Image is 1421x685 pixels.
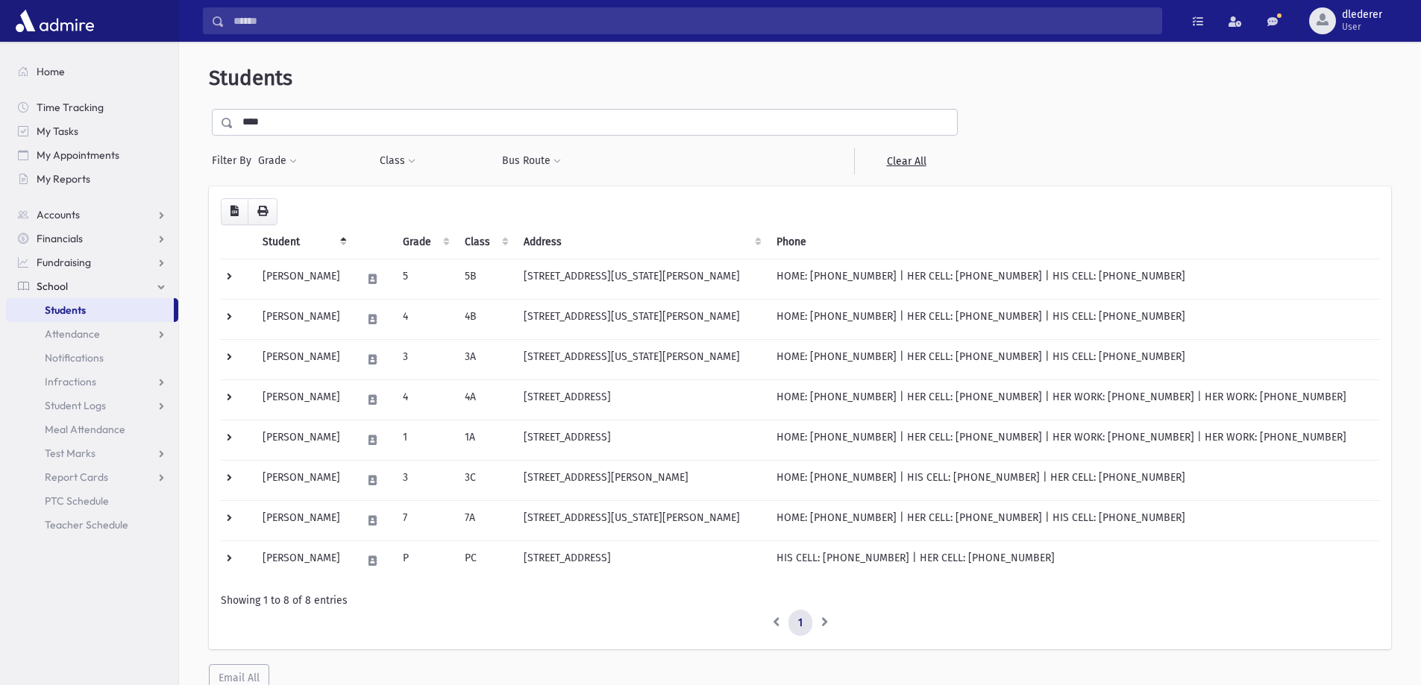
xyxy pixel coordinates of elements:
span: Filter By [212,153,257,168]
span: Test Marks [45,446,95,460]
td: [PERSON_NAME] [254,420,353,460]
span: Home [37,65,65,78]
span: Report Cards [45,470,108,484]
span: dlederer [1342,9,1382,21]
td: HOME: [PHONE_NUMBER] | HER CELL: [PHONE_NUMBER] | HIS CELL: [PHONE_NUMBER] [768,500,1379,540]
td: HOME: [PHONE_NUMBER] | HER CELL: [PHONE_NUMBER] | HER WORK: [PHONE_NUMBER] | HER WORK: [PHONE_NUM... [768,379,1379,420]
td: [PERSON_NAME] [254,379,353,420]
td: [STREET_ADDRESS] [515,540,768,581]
img: AdmirePro [12,6,98,36]
td: HIS CELL: [PHONE_NUMBER] | HER CELL: [PHONE_NUMBER] [768,540,1379,581]
a: PTC Schedule [6,489,178,513]
a: Financials [6,227,178,250]
span: Time Tracking [37,101,104,114]
td: 4 [394,379,456,420]
a: 1 [788,610,812,637]
th: Grade: activate to sort column ascending [394,225,456,259]
td: 3C [456,460,515,500]
span: Attendance [45,327,100,341]
th: Address: activate to sort column ascending [515,225,768,259]
span: Student Logs [45,399,106,412]
input: Search [225,7,1161,34]
td: HOME: [PHONE_NUMBER] | HER CELL: [PHONE_NUMBER] | HIS CELL: [PHONE_NUMBER] [768,339,1379,379]
th: Class: activate to sort column ascending [456,225,515,259]
a: My Appointments [6,143,178,167]
a: Clear All [854,148,958,174]
a: Notifications [6,346,178,370]
span: Infractions [45,375,96,388]
a: Time Tracking [6,95,178,119]
a: Student Logs [6,394,178,417]
span: Fundraising [37,256,91,269]
td: [PERSON_NAME] [254,299,353,339]
div: Showing 1 to 8 of 8 entries [221,593,1379,608]
a: Students [6,298,174,322]
td: 7 [394,500,456,540]
th: Phone [768,225,1379,259]
a: Accounts [6,203,178,227]
button: Bus Route [501,148,562,174]
td: [STREET_ADDRESS][US_STATE][PERSON_NAME] [515,259,768,299]
span: Teacher Schedule [45,518,128,531]
span: My Tasks [37,124,78,138]
td: HOME: [PHONE_NUMBER] | HIS CELL: [PHONE_NUMBER] | HER CELL: [PHONE_NUMBER] [768,460,1379,500]
td: 3 [394,339,456,379]
td: HOME: [PHONE_NUMBER] | HER CELL: [PHONE_NUMBER] | HIS CELL: [PHONE_NUMBER] [768,259,1379,299]
span: School [37,280,68,293]
td: [STREET_ADDRESS] [515,420,768,460]
td: [PERSON_NAME] [254,339,353,379]
td: [PERSON_NAME] [254,259,353,299]
td: 7A [456,500,515,540]
button: CSV [221,198,248,225]
td: P [394,540,456,581]
a: My Reports [6,167,178,191]
span: Financials [37,232,83,245]
span: My Appointments [37,148,119,162]
button: Class [379,148,416,174]
th: Student: activate to sort column descending [254,225,353,259]
span: Notifications [45,351,104,364]
span: Accounts [37,208,80,221]
td: HOME: [PHONE_NUMBER] | HER CELL: [PHONE_NUMBER] | HER WORK: [PHONE_NUMBER] | HER WORK: [PHONE_NUM... [768,420,1379,460]
button: Grade [257,148,298,174]
a: Report Cards [6,465,178,489]
span: Students [45,303,86,317]
a: Test Marks [6,441,178,465]
a: My Tasks [6,119,178,143]
td: [STREET_ADDRESS][US_STATE][PERSON_NAME] [515,299,768,339]
td: [STREET_ADDRESS][US_STATE][PERSON_NAME] [515,500,768,540]
span: User [1342,21,1382,33]
span: PTC Schedule [45,494,109,508]
a: Home [6,60,178,83]
a: Fundraising [6,250,178,274]
td: 5B [456,259,515,299]
td: PC [456,540,515,581]
a: School [6,274,178,298]
button: Print [248,198,277,225]
td: HOME: [PHONE_NUMBER] | HER CELL: [PHONE_NUMBER] | HIS CELL: [PHONE_NUMBER] [768,299,1379,339]
td: [STREET_ADDRESS] [515,379,768,420]
td: 1A [456,420,515,460]
td: [STREET_ADDRESS][US_STATE][PERSON_NAME] [515,339,768,379]
td: [PERSON_NAME] [254,460,353,500]
a: Infractions [6,370,178,394]
td: [PERSON_NAME] [254,540,353,581]
span: My Reports [37,172,90,186]
td: 4A [456,379,515,420]
a: Teacher Schedule [6,513,178,537]
td: [STREET_ADDRESS][PERSON_NAME] [515,460,768,500]
a: Attendance [6,322,178,346]
a: Meal Attendance [6,417,178,441]
td: 4 [394,299,456,339]
span: Students [209,66,292,90]
td: 3A [456,339,515,379]
td: [PERSON_NAME] [254,500,353,540]
span: Meal Attendance [45,423,125,436]
td: 5 [394,259,456,299]
td: 3 [394,460,456,500]
td: 1 [394,420,456,460]
td: 4B [456,299,515,339]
